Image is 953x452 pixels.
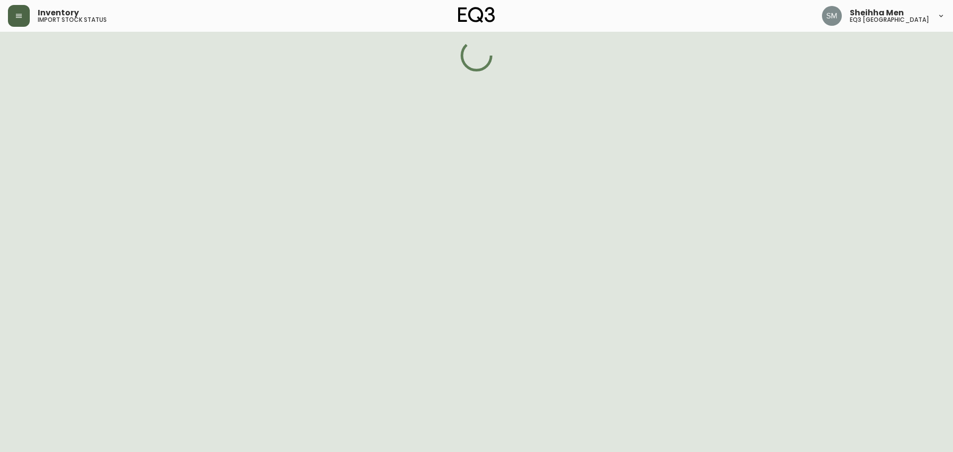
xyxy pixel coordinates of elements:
h5: import stock status [38,17,107,23]
h5: eq3 [GEOGRAPHIC_DATA] [850,17,929,23]
img: logo [458,7,495,23]
span: Sheihha Men [850,9,904,17]
img: cfa6f7b0e1fd34ea0d7b164297c1067f [822,6,842,26]
span: Inventory [38,9,79,17]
